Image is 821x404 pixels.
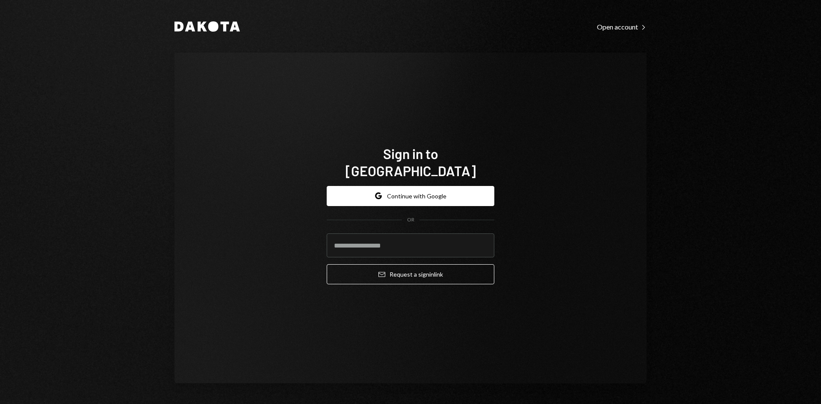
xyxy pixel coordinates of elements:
a: Open account [597,22,647,31]
div: Open account [597,23,647,31]
button: Continue with Google [327,186,494,206]
h1: Sign in to [GEOGRAPHIC_DATA] [327,145,494,179]
div: OR [407,216,414,224]
button: Request a signinlink [327,264,494,284]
